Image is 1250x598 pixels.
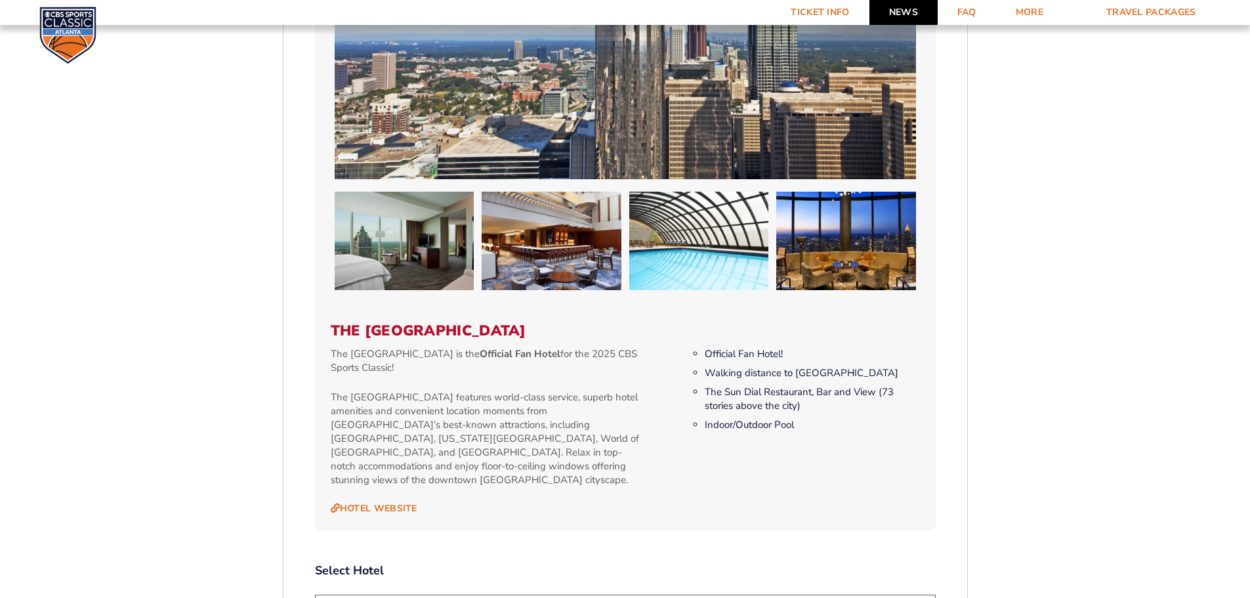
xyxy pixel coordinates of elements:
p: The [GEOGRAPHIC_DATA] is the for the 2025 CBS Sports Classic! [331,347,645,375]
li: Walking distance to [GEOGRAPHIC_DATA] [705,366,919,380]
li: Official Fan Hotel! [705,347,919,361]
img: The Westin Peachtree Plaza Atlanta [335,192,474,290]
label: Select Hotel [315,563,936,579]
li: Indoor/Outdoor Pool [705,418,919,432]
img: The Westin Peachtree Plaza Atlanta [629,192,769,290]
img: CBS Sports Classic [39,7,96,64]
img: The Westin Peachtree Plaza Atlanta [776,192,916,290]
img: The Westin Peachtree Plaza Atlanta [482,192,621,290]
li: The Sun Dial Restaurant, Bar and View (73 stories above the city) [705,385,919,413]
h3: The [GEOGRAPHIC_DATA] [331,322,920,339]
p: The [GEOGRAPHIC_DATA] features world-class service, superb hotel amenities and convenient locatio... [331,391,645,487]
a: Hotel Website [331,503,417,515]
strong: Official Fan Hotel [480,347,560,360]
